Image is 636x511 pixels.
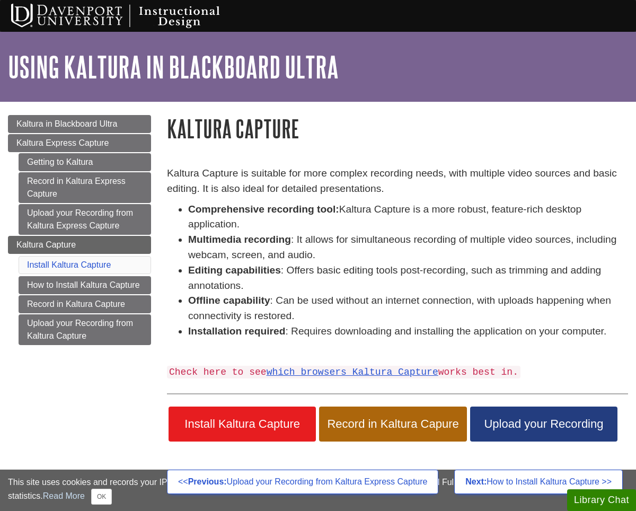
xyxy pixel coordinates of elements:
[27,260,111,269] a: Install Kaltura Capture
[19,153,151,171] a: Getting to Kaltura
[478,417,609,431] span: Upload your Recording
[169,407,316,442] a: Install Kaltura Capture
[3,3,257,29] img: Davenport University Instructional Design
[8,115,151,133] a: Kaltura in Blackboard Ultra
[188,477,227,486] strong: Previous:
[567,489,636,511] button: Library Chat
[8,134,151,152] a: Kaltura Express Capture
[8,50,339,83] a: Using Kaltura in Blackboard Ultra
[8,236,151,254] a: Kaltura Capture
[16,138,109,147] span: Kaltura Express Capture
[167,470,438,494] a: <<Previous:Upload your Recording from Kaltura Express Capture
[91,489,112,505] button: Close
[19,314,151,345] a: Upload your Recording from Kaltura Capture
[267,367,438,377] a: which browsers Kaltura Capture
[188,202,628,233] li: Kaltura Capture is a more robust, feature-rich desktop application.
[188,232,628,263] li: : It allows for simultaneous recording of multiple video sources, including webcam, screen, and a...
[19,172,151,203] a: Record in Kaltura Express Capture
[319,407,466,442] a: Record in Kaltura Capure
[188,263,628,294] li: : Offers basic editing tools post-recording, such as trimming and adding annotations.
[176,417,308,431] span: Install Kaltura Capture
[188,234,291,245] strong: Multimedia recording
[188,265,281,276] strong: Editing capabilities
[465,477,487,486] strong: Next:
[167,366,520,378] code: Check here to see works best in.
[327,417,458,431] span: Record in Kaltura Capure
[167,115,628,142] h1: Kaltura Capture
[16,119,117,128] span: Kaltura in Blackboard Ultra
[8,476,628,505] div: This site uses cookies and records your IP address for usage statistics. Additionally, we use Goo...
[470,407,617,442] a: Upload your Recording
[454,470,623,494] a: Next:How to Install Kaltura Capture >>
[43,491,85,500] a: Read More
[188,325,285,337] strong: Installation required
[188,295,270,306] strong: Offline capability
[188,204,339,215] strong: Comprehensive recording tool:
[188,293,628,324] li: : Can be used without an internet connection, with uploads happening when connectivity is restored.
[8,115,151,345] div: Guide Page Menu
[188,324,628,339] li: : Requires downloading and installing the application on your computer.
[16,240,76,249] span: Kaltura Capture
[167,166,628,197] p: Kaltura Capture is suitable for more complex recording needs, with multiple video sources and bas...
[19,276,151,294] a: How to Install Kaltura Capture
[19,204,151,235] a: Upload your Recording from Kaltura Express Capture
[19,295,151,313] a: Record in Kaltura Capture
